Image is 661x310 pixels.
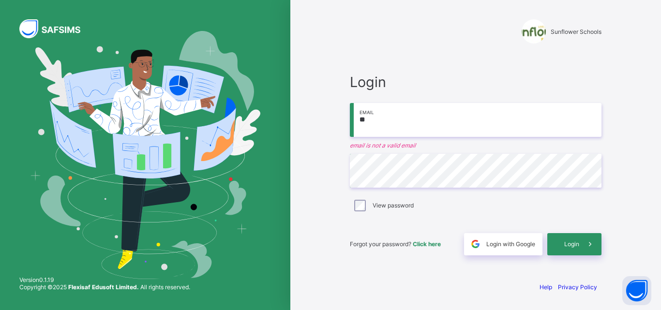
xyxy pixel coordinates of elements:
[470,238,481,250] img: google.396cfc9801f0270233282035f929180a.svg
[540,283,552,291] a: Help
[558,283,597,291] a: Privacy Policy
[350,142,601,149] em: email is not a valid email
[19,276,190,283] span: Version 0.1.19
[373,202,414,209] label: View password
[350,74,601,90] span: Login
[30,31,260,279] img: Hero Image
[413,240,441,248] a: Click here
[564,240,579,248] span: Login
[19,19,92,38] img: SAFSIMS Logo
[622,276,651,305] button: Open asap
[551,28,601,35] span: Sunflower Schools
[19,283,190,291] span: Copyright © 2025 All rights reserved.
[68,283,139,291] strong: Flexisaf Edusoft Limited.
[350,240,441,248] span: Forgot your password?
[486,240,535,248] span: Login with Google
